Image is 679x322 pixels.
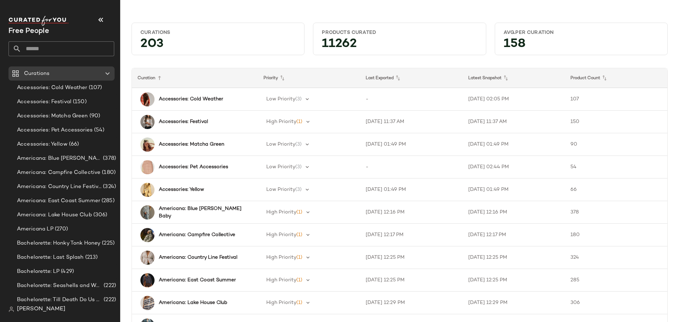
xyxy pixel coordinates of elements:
[266,255,296,260] span: High Priority
[463,269,565,292] td: [DATE] 12:25 PM
[565,88,667,111] td: 107
[159,186,204,193] b: Accessories: Yellow
[565,246,667,269] td: 324
[159,141,224,148] b: Accessories: Matcha Green
[87,84,102,92] span: (107)
[140,296,155,310] img: 83674770_024_a
[140,273,155,287] img: 92425776_042_0
[565,178,667,201] td: 66
[159,231,235,239] b: Americana: Campfire Collective
[360,88,463,111] td: -
[53,225,68,233] span: (270)
[322,29,477,36] div: Products Curated
[100,239,115,247] span: (225)
[504,29,659,36] div: Avg.per Curation
[565,133,667,156] td: 90
[17,112,88,120] span: Accessories: Matcha Green
[296,255,302,260] span: (1)
[266,300,296,305] span: High Priority
[68,140,79,148] span: (66)
[8,16,69,26] img: cfy_white_logo.C9jOOHJF.svg
[565,68,667,88] th: Product Count
[159,118,208,125] b: Accessories: Festival
[463,178,565,201] td: [DATE] 01:49 PM
[463,224,565,246] td: [DATE] 12:17 PM
[84,253,98,262] span: (213)
[565,269,667,292] td: 285
[17,239,100,247] span: Bachelorette: Honky Tonk Honey
[17,305,65,314] span: [PERSON_NAME]
[565,156,667,178] td: 54
[360,201,463,224] td: [DATE] 12:16 PM
[463,246,565,269] td: [DATE] 12:25 PM
[140,115,155,129] img: 102430923_048_0
[140,92,155,106] img: 101582724_000_d
[140,205,155,219] img: 101180578_092_f
[17,225,53,233] span: Americana LP
[463,133,565,156] td: [DATE] 01:49 PM
[17,140,68,148] span: Accessories: Yellow
[135,39,301,52] div: 203
[296,277,302,283] span: (1)
[463,88,565,111] td: [DATE] 02:05 PM
[17,169,100,177] span: Americana: Campfire Collective
[17,253,84,262] span: Bachelorette: Last Splash
[266,232,296,238] span: High Priority
[140,228,155,242] img: 100714385_237_0
[266,119,296,124] span: High Priority
[17,268,59,276] span: Bachelorette: LP
[295,187,302,192] span: (3)
[159,163,228,171] b: Accessories: Pet Accessories
[266,187,295,192] span: Low Priority
[8,28,49,35] span: Current Company Name
[463,201,565,224] td: [DATE] 12:16 PM
[140,251,155,265] img: 93911964_010_0
[266,96,295,102] span: Low Priority
[565,224,667,246] td: 180
[295,96,302,102] span: (3)
[140,160,155,174] img: 95815080_004_b
[296,232,302,238] span: (1)
[17,154,101,163] span: Americana: Blue [PERSON_NAME] Baby
[17,296,102,304] span: Bachelorette: Till Death Do Us Party
[296,210,302,215] span: (1)
[565,292,667,314] td: 306
[159,299,227,306] b: Americana: Lake House Club
[102,282,116,290] span: (222)
[101,183,116,191] span: (324)
[159,276,236,284] b: Americana: East Coast Summer
[360,269,463,292] td: [DATE] 12:25 PM
[132,68,258,88] th: Curation
[258,68,360,88] th: Priority
[140,29,296,36] div: Curations
[8,306,14,312] img: svg%3e
[463,68,565,88] th: Latest Snapshot
[140,137,155,152] img: 99064768_031_a
[463,111,565,133] td: [DATE] 11:37 AM
[17,282,102,290] span: Bachelorette: Seashells and Wedding Bells
[360,133,463,156] td: [DATE] 01:49 PM
[360,292,463,314] td: [DATE] 12:29 PM
[17,126,93,134] span: Accessories: Pet Accessories
[71,98,87,106] span: (150)
[140,183,155,197] img: 94919339_072_0
[360,111,463,133] td: [DATE] 11:37 AM
[498,39,665,52] div: 158
[92,211,108,219] span: (306)
[296,119,302,124] span: (1)
[101,154,116,163] span: (378)
[316,39,483,52] div: 11262
[159,254,237,261] b: Americana: Country Line Festival
[17,98,71,106] span: Accessories: Festival
[100,169,116,177] span: (180)
[102,296,116,304] span: (222)
[266,210,296,215] span: High Priority
[17,84,87,92] span: Accessories: Cold Weather
[100,197,115,205] span: (285)
[360,224,463,246] td: [DATE] 12:17 PM
[17,211,92,219] span: Americana: Lake House Club
[159,205,245,220] b: Americana: Blue [PERSON_NAME] Baby
[59,268,74,276] span: (429)
[360,156,463,178] td: -
[88,112,100,120] span: (90)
